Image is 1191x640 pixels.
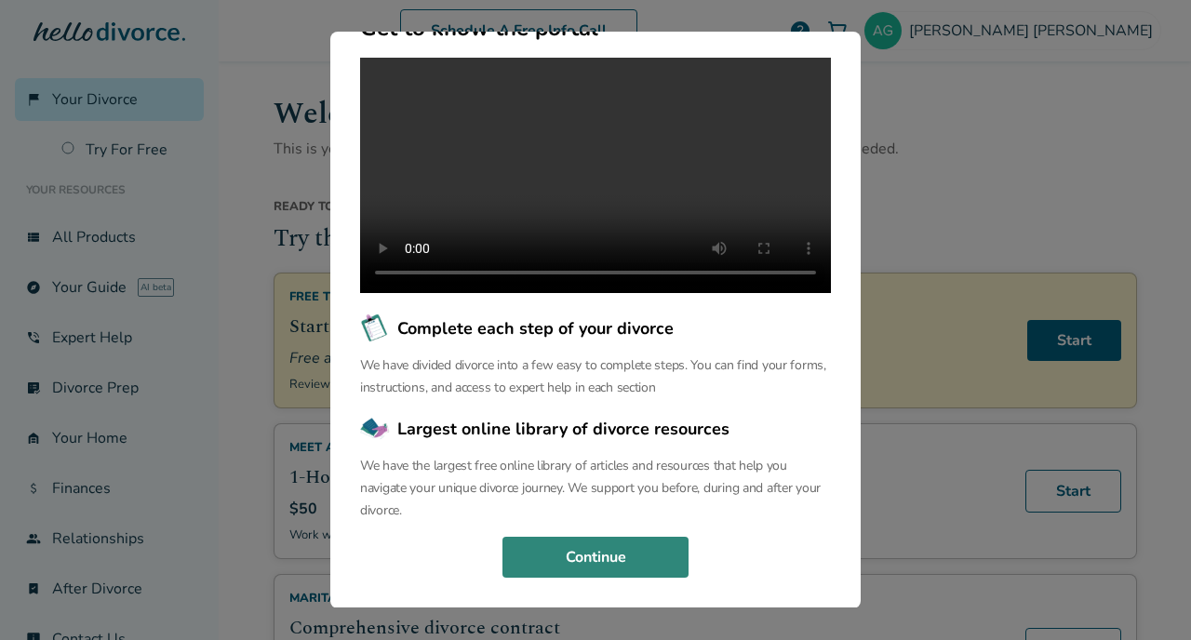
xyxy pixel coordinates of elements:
img: Complete each step of your divorce [360,313,390,343]
img: Largest online library of divorce resources [360,414,390,444]
p: We have divided divorce into a few easy to complete steps. You can find your forms, instructions,... [360,354,831,399]
iframe: Chat Widget [1098,551,1191,640]
button: Continue [502,537,689,578]
span: Complete each step of your divorce [397,316,674,340]
span: Largest online library of divorce resources [397,417,729,441]
p: We have the largest free online library of articles and resources that help you navigate your uni... [360,455,831,522]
